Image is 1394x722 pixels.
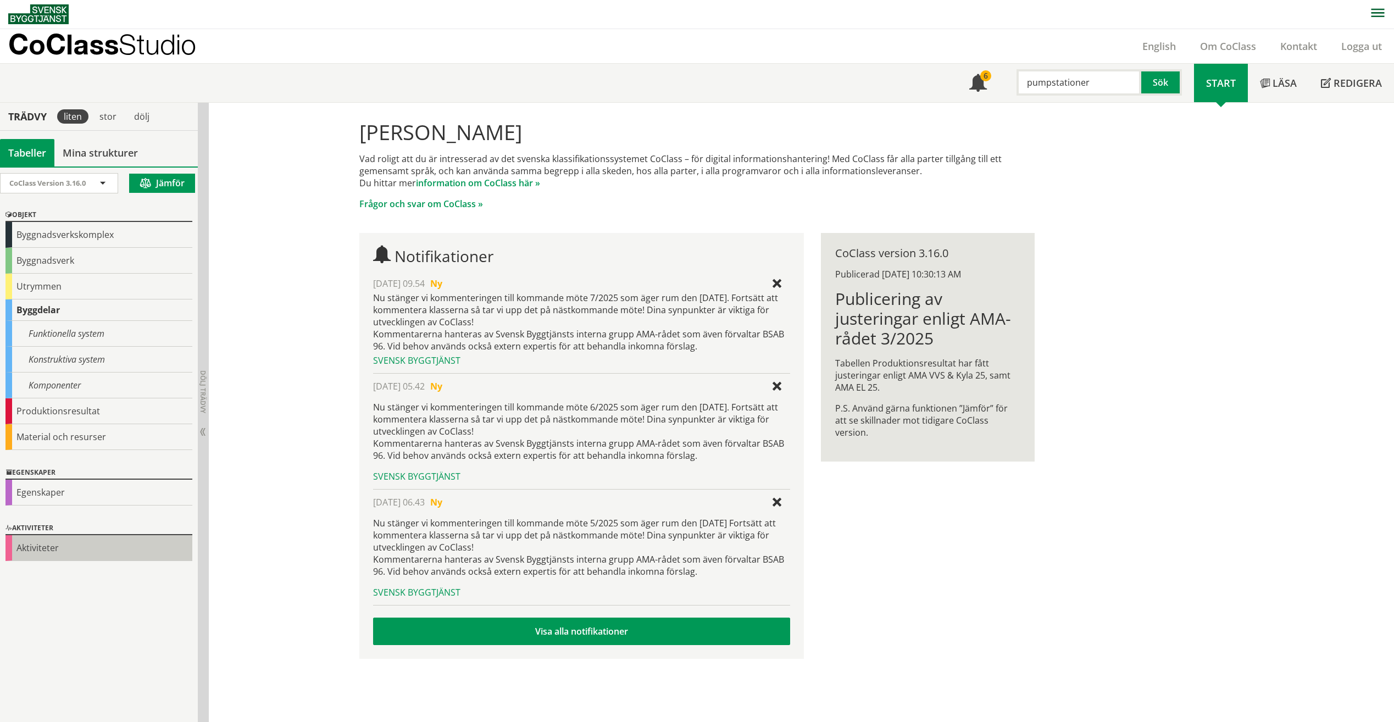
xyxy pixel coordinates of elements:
div: Produktionsresultat [5,398,192,424]
span: Studio [119,28,196,60]
div: Egenskaper [5,466,192,480]
a: Visa alla notifikationer [373,618,790,645]
h1: [PERSON_NAME] [359,120,1035,144]
div: dölj [127,109,156,124]
span: Redigera [1334,76,1382,90]
span: [DATE] 06.43 [373,496,425,508]
span: Läsa [1273,76,1297,90]
a: Mina strukturer [54,139,146,166]
div: Utrymmen [5,274,192,299]
div: Objekt [5,209,192,222]
button: Sök [1141,69,1182,96]
div: Aktiviteter [5,535,192,561]
h1: Publicering av justeringar enligt AMA-rådet 3/2025 [835,289,1020,348]
div: Svensk Byggtjänst [373,354,790,366]
a: Redigera [1309,64,1394,102]
p: Nu stänger vi kommenteringen till kommande möte 6/2025 som äger rum den [DATE]. Fortsätt att komm... [373,401,790,462]
div: Funktionella system [5,321,192,347]
div: Publicerad [DATE] 10:30:13 AM [835,268,1020,280]
input: Sök [1017,69,1141,96]
a: Frågor och svar om CoClass » [359,198,483,210]
p: P.S. Använd gärna funktionen ”Jämför” för att se skillnader mot tidigare CoClass version. [835,402,1020,438]
div: Egenskaper [5,480,192,506]
span: [DATE] 09.54 [373,277,425,290]
a: information om CoClass här » [416,177,540,189]
img: Svensk Byggtjänst [8,4,69,24]
div: stor [93,109,123,124]
a: 6 [957,64,999,102]
a: Om CoClass [1188,40,1268,53]
span: Ny [430,380,442,392]
a: CoClassStudio [8,29,220,63]
span: Notifikationer [395,246,493,266]
div: Svensk Byggtjänst [373,586,790,598]
span: Dölj trädvy [198,370,208,413]
span: Start [1206,76,1236,90]
div: Nu stänger vi kommenteringen till kommande möte 7/2025 som äger rum den [DATE]. Fortsätt att komm... [373,292,790,352]
span: Ny [430,496,442,508]
p: Vad roligt att du är intresserad av det svenska klassifikationssystemet CoClass – för digital inf... [359,153,1035,189]
span: Notifikationer [969,75,987,93]
div: CoClass version 3.16.0 [835,247,1020,259]
p: Nu stänger vi kommenteringen till kommande möte 5/2025 som äger rum den [DATE] Fortsätt att komme... [373,517,790,577]
div: 6 [980,70,991,81]
div: Byggnadsverkskomplex [5,222,192,248]
span: CoClass Version 3.16.0 [9,178,86,188]
div: Byggdelar [5,299,192,321]
p: Tabellen Produktionsresultat har fått justeringar enligt AMA VVS & Kyla 25, samt AMA EL 25. [835,357,1020,393]
div: Byggnadsverk [5,248,192,274]
div: Konstruktiva system [5,347,192,373]
a: Kontakt [1268,40,1329,53]
a: English [1130,40,1188,53]
span: Ny [430,277,442,290]
a: Läsa [1248,64,1309,102]
span: [DATE] 05.42 [373,380,425,392]
button: Jämför [129,174,195,193]
a: Logga ut [1329,40,1394,53]
div: liten [57,109,88,124]
div: Material och resurser [5,424,192,450]
p: CoClass [8,38,196,51]
div: Komponenter [5,373,192,398]
div: Svensk Byggtjänst [373,470,790,482]
a: Start [1194,64,1248,102]
div: Aktiviteter [5,522,192,535]
div: Trädvy [2,110,53,123]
